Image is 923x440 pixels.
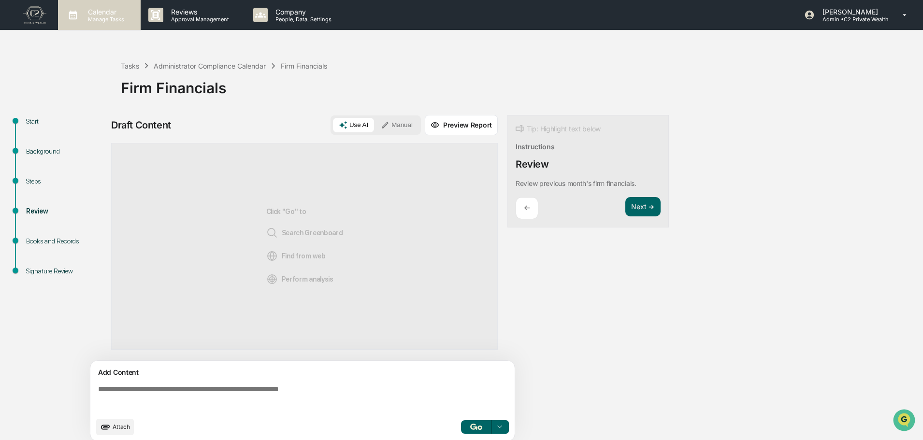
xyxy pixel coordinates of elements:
[96,367,509,378] div: Add Content
[516,123,601,135] div: Tip: Highlight text below
[815,16,889,23] p: Admin • C2 Private Wealth
[80,16,129,23] p: Manage Tasks
[113,423,130,430] span: Attach
[266,273,278,285] img: Analysis
[375,118,418,132] button: Manual
[266,250,326,262] span: Find from web
[23,6,46,24] img: logo
[121,71,918,97] div: Firm Financials
[10,20,176,36] p: How can we help?
[19,122,62,131] span: Preclearance
[266,273,333,285] span: Perform analysis
[815,8,889,16] p: [PERSON_NAME]
[516,179,636,187] p: Review previous month's firm financials.
[10,123,17,130] div: 🖐️
[33,84,122,91] div: We're available if you need us!
[10,141,17,149] div: 🔎
[96,164,117,171] span: Pylon
[625,197,661,217] button: Next ➔
[26,206,105,216] div: Review
[26,116,105,127] div: Start
[111,119,171,131] div: Draft Content
[6,136,65,154] a: 🔎Data Lookup
[121,62,139,70] div: Tasks
[268,8,336,16] p: Company
[266,159,343,334] div: Click "Go" to
[26,266,105,276] div: Signature Review
[516,142,555,151] div: Instructions
[96,419,134,435] button: upload document
[10,74,27,91] img: 1746055101610-c473b297-6a78-478c-a979-82029cc54cd1
[70,123,78,130] div: 🗄️
[524,203,530,213] p: ←
[266,250,278,262] img: Web
[461,420,492,434] button: Go
[163,8,234,16] p: Reviews
[33,74,159,84] div: Start new chat
[333,118,374,132] button: Use AI
[516,158,549,170] div: Review
[68,163,117,171] a: Powered byPylon
[80,8,129,16] p: Calendar
[425,115,498,135] button: Preview Report
[66,118,124,135] a: 🗄️Attestations
[164,77,176,88] button: Start new chat
[26,176,105,186] div: Steps
[26,236,105,246] div: Books and Records
[163,16,234,23] p: Approval Management
[266,227,343,239] span: Search Greenboard
[268,16,336,23] p: People, Data, Settings
[19,140,61,150] span: Data Lookup
[154,62,266,70] div: Administrator Compliance Calendar
[281,62,327,70] div: Firm Financials
[26,146,105,156] div: Background
[266,227,278,239] img: Search
[470,424,482,430] img: Go
[80,122,120,131] span: Attestations
[892,408,918,434] iframe: Open customer support
[6,118,66,135] a: 🖐️Preclearance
